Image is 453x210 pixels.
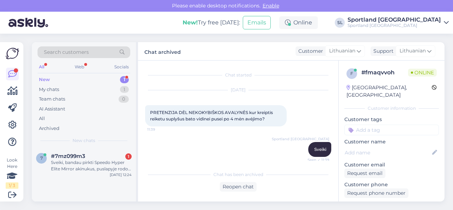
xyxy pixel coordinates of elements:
label: Chat archived [144,46,181,56]
span: 11:39 [147,127,174,132]
div: Archived [39,125,59,132]
div: Reopen chat [220,182,257,192]
div: All [38,62,46,72]
div: 1 / 3 [6,182,18,189]
div: Sveiki, bandau pirkti Speedo Hyper Elite Mirror akinukus, puslapyje rodo 49.99 kainą, įdedu į kre... [51,159,132,172]
div: Team chats [39,96,65,103]
div: 1 [125,153,132,160]
img: Askly Logo [6,48,19,59]
div: Sportland [GEOGRAPHIC_DATA] [348,17,441,23]
div: [GEOGRAPHIC_DATA], [GEOGRAPHIC_DATA] [346,84,432,99]
div: Support [371,47,394,55]
div: 1 [120,76,129,83]
p: Customer email [344,161,439,169]
div: # fmaqvvoh [361,68,408,77]
div: Sportland [GEOGRAPHIC_DATA] [348,23,441,28]
div: 1 [120,86,129,93]
div: Web [73,62,86,72]
span: Sveiki [314,147,326,152]
div: My chats [39,86,59,93]
span: #7mz099m3 [51,153,85,159]
span: Sportland [GEOGRAPHIC_DATA] [272,136,329,142]
span: Chat has been archived [213,171,263,178]
span: Enable [260,2,281,9]
div: Socials [113,62,130,72]
div: All [39,115,45,122]
b: New! [183,19,198,26]
div: Look Here [6,157,18,189]
a: Sportland [GEOGRAPHIC_DATA]Sportland [GEOGRAPHIC_DATA] [348,17,449,28]
div: AI Assistant [39,106,65,113]
span: New chats [73,137,95,144]
span: PRETENZIJA DĖL NEKOKYBIŠKOS AVALYNĖS kur kreiptis reiketu suplyšus bato vidinei pusei po 4 mėn av... [150,110,274,121]
span: 7 [40,155,43,161]
span: Online [408,69,437,76]
div: SL [335,18,345,28]
div: Chat started [145,72,331,78]
span: f [350,71,353,76]
button: Emails [243,16,271,29]
div: Customer [296,47,323,55]
div: Try free [DATE]: [183,18,240,27]
span: Seen ✓ 11:39 [303,157,329,163]
input: Add name [345,149,431,157]
p: Customer phone [344,181,439,188]
p: Customer tags [344,116,439,123]
div: [DATE] 12:24 [110,172,132,177]
p: Customer name [344,138,439,146]
div: Customer information [344,105,439,112]
div: [DATE] [145,87,331,93]
span: Lithuanian [400,47,426,55]
input: Add a tag [344,125,439,135]
span: Lithuanian [329,47,355,55]
div: 0 [119,96,129,103]
div: New [39,76,50,83]
p: Visited pages [344,201,439,208]
div: Request email [344,169,385,178]
div: Online [279,16,318,29]
div: Request phone number [344,188,408,198]
span: Search customers [44,49,89,56]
